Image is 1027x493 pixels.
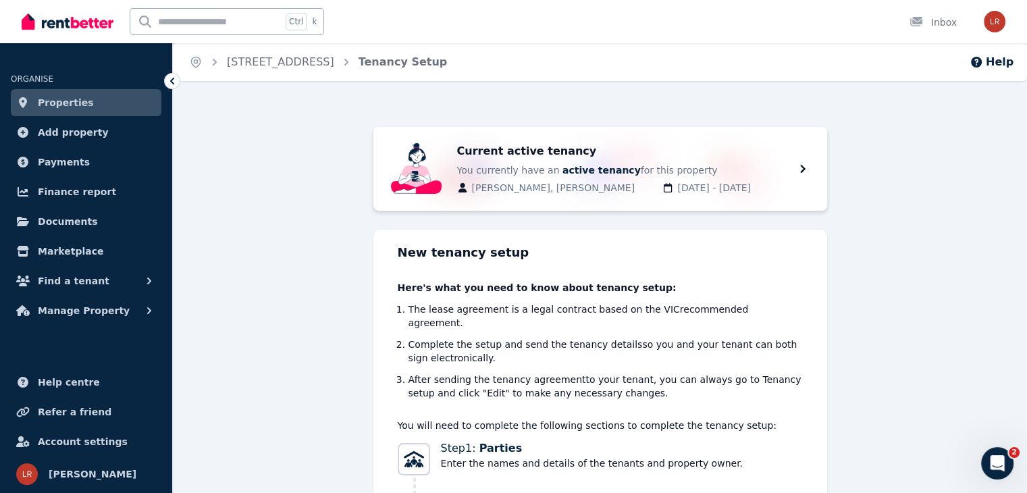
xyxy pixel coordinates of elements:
[11,398,161,425] a: Refer a friend
[11,297,161,324] button: Manage Property
[984,11,1005,32] img: Lina Rahmani
[981,447,1013,479] iframe: Intercom live chat
[441,440,743,457] span: Step 1 :
[472,181,655,194] span: [PERSON_NAME], [PERSON_NAME]
[49,466,136,482] span: [PERSON_NAME]
[11,119,161,146] a: Add property
[11,238,161,265] a: Marketplace
[910,16,957,29] div: Inbox
[409,338,803,365] li: Complete the setup and send the tenancy details so you and your tenant can both sign electronical...
[286,13,307,30] span: Ctrl
[38,154,90,170] span: Payments
[22,11,113,32] img: RentBetter
[562,165,641,176] b: active tenancy
[409,303,803,330] li: The lease agreement is a legal contract based on the VIC recommended agreement.
[11,267,161,294] button: Find a tenant
[38,404,111,420] span: Refer a friend
[398,243,803,262] h2: New tenancy setup
[38,184,116,200] span: Finance report
[38,303,130,319] span: Manage Property
[677,181,794,194] span: [DATE] - [DATE]
[457,163,787,177] span: You currently have an for this property
[970,54,1013,70] button: Help
[11,89,161,116] a: Properties
[409,373,803,400] li: After sending the tenancy agreement to your tenant, you can always go to Tenancy setup and click ...
[11,178,161,205] a: Finance report
[38,374,100,390] span: Help centre
[38,243,103,259] span: Marketplace
[16,463,38,485] img: Lina Rahmani
[38,213,98,230] span: Documents
[38,95,94,111] span: Properties
[173,43,463,81] nav: Breadcrumb
[227,55,334,68] a: [STREET_ADDRESS]
[1009,447,1020,458] span: 2
[11,74,53,84] span: ORGANISE
[38,434,128,450] span: Account settings
[398,281,803,294] p: Here's what you need to know about tenancy setup:
[11,369,161,396] a: Help centre
[312,16,317,27] span: k
[457,143,787,159] span: Current active tenancy
[359,54,448,70] span: Tenancy Setup
[11,208,161,235] a: Documents
[11,149,161,176] a: Payments
[38,273,109,289] span: Find a tenant
[479,442,523,455] span: Parties
[441,457,743,470] span: Enter the names and details of the tenants and property owner.
[398,419,803,432] p: You will need to complete the following sections to complete the tenancy setup:
[38,124,109,140] span: Add property
[11,428,161,455] a: Account settings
